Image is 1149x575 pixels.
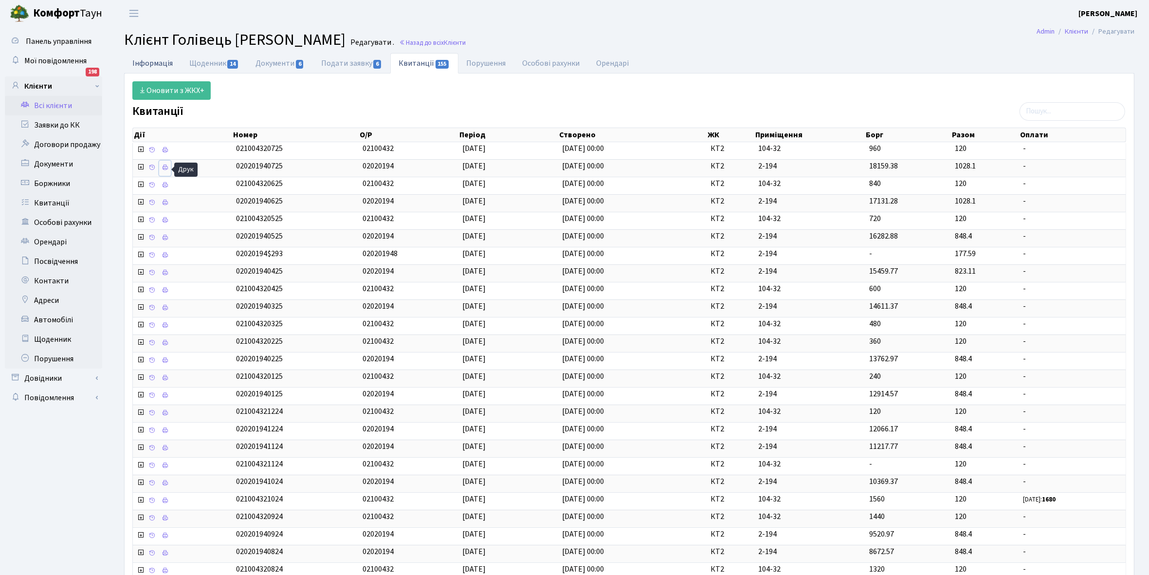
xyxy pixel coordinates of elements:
span: 848.4 [955,476,972,487]
span: [DATE] 00:00 [562,266,604,277]
span: [DATE] 00:00 [562,196,604,206]
span: 848.4 [955,389,972,399]
span: [DATE] [462,441,486,452]
span: 12914.57 [869,389,898,399]
span: 1560 [869,494,885,504]
small: Редагувати . [348,38,394,47]
span: 120 [955,283,967,294]
span: 2-194 [758,161,861,172]
span: 2-194 [758,196,861,207]
span: 16282.88 [869,231,898,241]
a: Щоденник [181,53,247,74]
span: 021004321024 [236,494,283,504]
span: КТ2 [711,441,750,452]
span: 240 [869,371,881,382]
span: 104-32 [758,494,861,505]
span: [DATE] [462,161,486,171]
span: КТ2 [711,459,750,470]
a: Повідомлення [5,388,102,408]
span: - [1023,406,1122,417]
span: КТ2 [711,248,750,260]
span: 120 [955,336,967,347]
span: [DATE] 00:00 [562,476,604,487]
b: Комфорт [33,5,80,21]
span: КТ2 [711,389,750,400]
a: Заявки до КК [5,115,102,135]
span: - [1023,213,1122,224]
a: Мої повідомлення198 [5,51,102,71]
span: КТ2 [711,161,750,172]
a: Квитанції [390,53,458,74]
span: 02100432 [363,213,394,224]
span: 021004320125 [236,371,283,382]
span: 02100432 [363,143,394,154]
span: КТ2 [711,546,750,557]
span: - [869,459,872,469]
span: [DATE] 00:00 [562,283,604,294]
span: 480 [869,318,881,329]
span: 6 [296,60,304,69]
span: 13762.97 [869,353,898,364]
a: Клієнти [5,76,102,96]
span: 021004320725 [236,143,283,154]
span: 14611.37 [869,301,898,312]
span: 104-32 [758,318,861,330]
th: Борг [865,128,951,142]
span: [DATE] [462,301,486,312]
span: - [1023,231,1122,242]
span: 177.59 [955,248,976,259]
a: Контакти [5,271,102,291]
span: 2-194 [758,441,861,452]
span: 02100432 [363,459,394,469]
span: - [1023,546,1122,557]
span: - [1023,301,1122,312]
span: 120 [955,143,967,154]
a: Особові рахунки [514,53,588,74]
span: 02020194 [363,389,394,399]
span: [DATE] [462,143,486,154]
b: [PERSON_NAME] [1078,8,1137,19]
span: КТ2 [711,318,750,330]
span: - [1023,143,1122,154]
span: [DATE] 00:00 [562,389,604,399]
span: - [1023,371,1122,382]
span: [DATE] [462,196,486,206]
span: 8672.57 [869,546,894,557]
span: 02020194 [363,441,394,452]
span: Мої повідомлення [24,56,87,66]
a: Клієнти [1065,26,1088,37]
a: Admin [1037,26,1055,37]
span: 120 [955,406,967,417]
a: Довідники [5,369,102,388]
span: 1028.1 [955,161,976,171]
span: [DATE] [462,511,486,522]
span: 2-194 [758,266,861,277]
span: 104-32 [758,406,861,417]
span: 104-32 [758,511,861,522]
span: 2-194 [758,353,861,365]
a: Документи [247,53,312,74]
span: [DATE] 00:00 [562,248,604,259]
th: ЖК [707,128,754,142]
a: Оновити з ЖКХ+ [132,81,211,100]
span: 720 [869,213,881,224]
span: 14 [227,60,238,69]
span: 104-32 [758,283,861,295]
span: 02100432 [363,178,394,189]
span: [DATE] 00:00 [562,231,604,241]
span: 02100432 [363,336,394,347]
span: 104-32 [758,371,861,382]
a: Квитанції [5,193,102,213]
span: [DATE] [462,529,486,539]
a: Орендарі [5,232,102,252]
a: Подати заявку [313,53,390,74]
span: 02020194 [363,476,394,487]
span: - [1023,476,1122,487]
span: 848.4 [955,301,972,312]
span: КТ2 [711,511,750,522]
span: 021004321224 [236,406,283,417]
span: [DATE] [462,213,486,224]
span: 104-32 [758,459,861,470]
span: [DATE] 00:00 [562,546,604,557]
span: 848.4 [955,441,972,452]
